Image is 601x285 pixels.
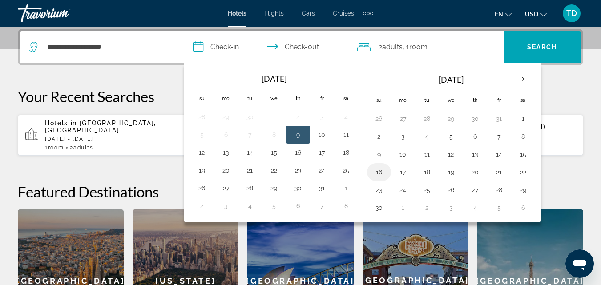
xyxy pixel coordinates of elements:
[565,249,594,278] iframe: Button to launch messaging window
[219,111,233,123] button: Day 29
[18,88,583,105] p: Your Recent Searches
[444,112,458,125] button: Day 29
[516,184,530,196] button: Day 29
[363,6,373,20] button: Extra navigation items
[468,148,482,161] button: Day 13
[315,164,329,177] button: Day 24
[243,128,257,141] button: Day 7
[18,114,200,156] button: Hotels in [GEOGRAPHIC_DATA], [GEOGRAPHIC_DATA][DATE] - [DATE]1Room2Adults
[264,10,284,17] a: Flights
[420,130,434,143] button: Day 4
[243,200,257,212] button: Day 4
[291,111,305,123] button: Day 2
[516,166,530,178] button: Day 22
[190,69,358,215] table: Left calendar grid
[45,120,156,134] span: [GEOGRAPHIC_DATA], [GEOGRAPHIC_DATA]
[243,111,257,123] button: Day 30
[420,184,434,196] button: Day 25
[267,128,281,141] button: Day 8
[339,200,353,212] button: Day 8
[195,111,209,123] button: Day 28
[219,182,233,194] button: Day 27
[516,148,530,161] button: Day 15
[267,164,281,177] button: Day 22
[391,69,511,90] th: [DATE]
[219,164,233,177] button: Day 20
[267,182,281,194] button: Day 29
[468,130,482,143] button: Day 6
[291,164,305,177] button: Day 23
[214,69,334,88] th: [DATE]
[420,112,434,125] button: Day 28
[228,10,246,17] a: Hotels
[495,11,503,18] span: en
[468,184,482,196] button: Day 27
[396,148,410,161] button: Day 10
[267,111,281,123] button: Day 1
[315,128,329,141] button: Day 10
[409,43,428,51] span: Room
[243,164,257,177] button: Day 21
[219,146,233,159] button: Day 13
[195,128,209,141] button: Day 5
[372,148,386,161] button: Day 9
[20,31,581,63] div: Search widget
[195,146,209,159] button: Day 12
[372,130,386,143] button: Day 2
[291,182,305,194] button: Day 30
[291,200,305,212] button: Day 6
[219,128,233,141] button: Day 6
[492,184,506,196] button: Day 28
[492,166,506,178] button: Day 21
[420,201,434,214] button: Day 2
[566,9,577,18] span: TD
[396,184,410,196] button: Day 24
[468,166,482,178] button: Day 20
[420,148,434,161] button: Day 11
[560,4,583,23] button: User Menu
[195,200,209,212] button: Day 2
[444,166,458,178] button: Day 19
[184,31,348,63] button: Select check in and out date
[504,31,581,63] button: Search
[291,146,305,159] button: Day 16
[315,111,329,123] button: Day 3
[315,200,329,212] button: Day 7
[267,200,281,212] button: Day 5
[525,8,547,20] button: Change currency
[379,41,403,53] span: 2
[45,136,193,142] p: [DATE] - [DATE]
[339,182,353,194] button: Day 1
[444,184,458,196] button: Day 26
[302,10,315,17] a: Cars
[468,201,482,214] button: Day 4
[339,164,353,177] button: Day 25
[396,112,410,125] button: Day 27
[315,146,329,159] button: Day 17
[396,201,410,214] button: Day 1
[420,166,434,178] button: Day 18
[339,111,353,123] button: Day 4
[195,182,209,194] button: Day 26
[48,145,64,151] span: Room
[195,164,209,177] button: Day 19
[468,112,482,125] button: Day 30
[333,10,354,17] a: Cruises
[527,44,557,51] span: Search
[495,8,512,20] button: Change language
[291,128,305,141] button: Day 9
[525,11,538,18] span: USD
[46,40,170,54] input: Search hotel destination
[372,201,386,214] button: Day 30
[382,43,403,51] span: Adults
[403,41,428,53] span: , 1
[339,146,353,159] button: Day 18
[492,201,506,214] button: Day 5
[492,112,506,125] button: Day 31
[444,201,458,214] button: Day 3
[243,182,257,194] button: Day 28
